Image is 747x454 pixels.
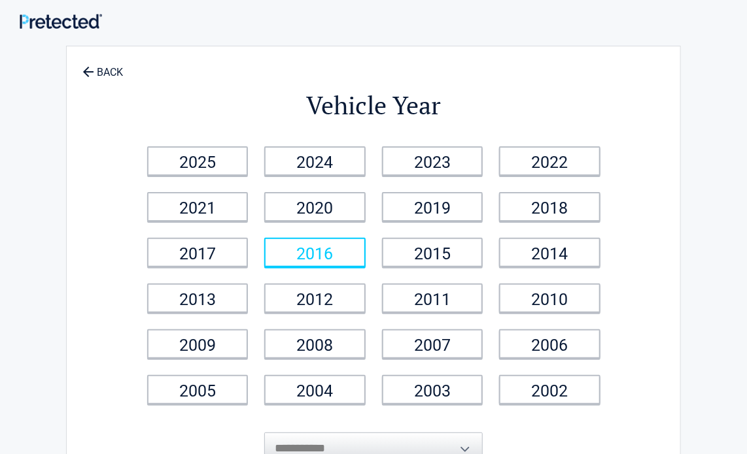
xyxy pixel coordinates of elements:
[499,192,600,221] a: 2018
[139,89,608,122] h2: Vehicle Year
[264,284,366,313] a: 2012
[382,146,483,176] a: 2023
[147,146,249,176] a: 2025
[382,375,483,404] a: 2003
[499,375,600,404] a: 2002
[382,238,483,267] a: 2015
[80,55,126,78] a: BACK
[264,146,366,176] a: 2024
[264,329,366,359] a: 2008
[147,284,249,313] a: 2013
[382,192,483,221] a: 2019
[147,238,249,267] a: 2017
[499,284,600,313] a: 2010
[382,329,483,359] a: 2007
[499,146,600,176] a: 2022
[20,14,102,29] img: Main Logo
[264,238,366,267] a: 2016
[264,375,366,404] a: 2004
[499,238,600,267] a: 2014
[382,284,483,313] a: 2011
[147,192,249,221] a: 2021
[499,329,600,359] a: 2006
[264,192,366,221] a: 2020
[147,375,249,404] a: 2005
[147,329,249,359] a: 2009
